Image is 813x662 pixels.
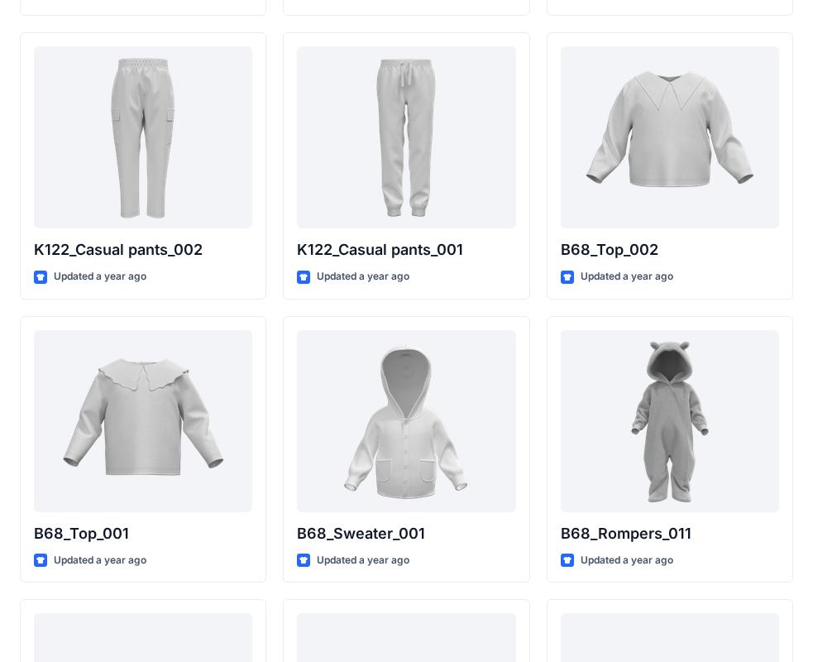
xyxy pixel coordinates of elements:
[561,238,779,261] p: B68_Top_002
[297,46,515,228] a: K122_Casual pants_001
[561,330,779,512] a: B68_Rompers_011
[297,522,515,545] p: B68_Sweater_001
[34,330,252,512] a: B68_Top_001
[561,522,779,545] p: B68_Rompers_011
[317,552,409,569] p: Updated a year ago
[297,238,515,261] p: K122_Casual pants_001
[581,268,673,285] p: Updated a year ago
[34,238,252,261] p: K122_Casual pants_002
[54,268,146,285] p: Updated a year ago
[34,522,252,545] p: B68_Top_001
[561,46,779,228] a: B68_Top_002
[581,552,673,569] p: Updated a year ago
[54,552,146,569] p: Updated a year ago
[297,330,515,512] a: B68_Sweater_001
[34,46,252,228] a: K122_Casual pants_002
[317,268,409,285] p: Updated a year ago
